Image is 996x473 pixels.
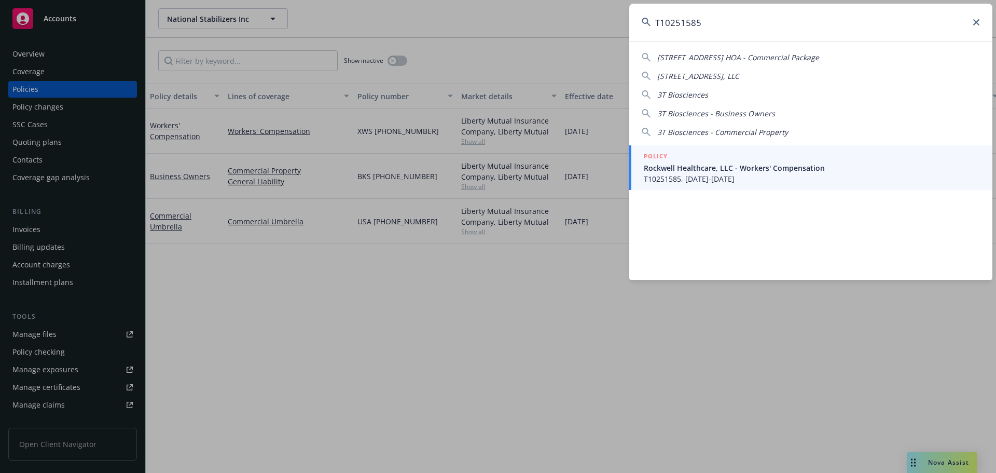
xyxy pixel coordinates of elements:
[657,90,708,100] span: 3T Biosciences
[629,145,992,190] a: POLICYRockwell Healthcare, LLC - Workers' CompensationT10251585, [DATE]-[DATE]
[657,127,788,137] span: 3T Biosciences - Commercial Property
[657,52,819,62] span: [STREET_ADDRESS] HOA - Commercial Package
[657,109,775,118] span: 3T Biosciences - Business Owners
[657,71,739,81] span: [STREET_ADDRESS], LLC
[644,151,668,161] h5: POLICY
[644,173,980,184] span: T10251585, [DATE]-[DATE]
[629,4,992,41] input: Search...
[644,163,980,173] span: Rockwell Healthcare, LLC - Workers' Compensation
